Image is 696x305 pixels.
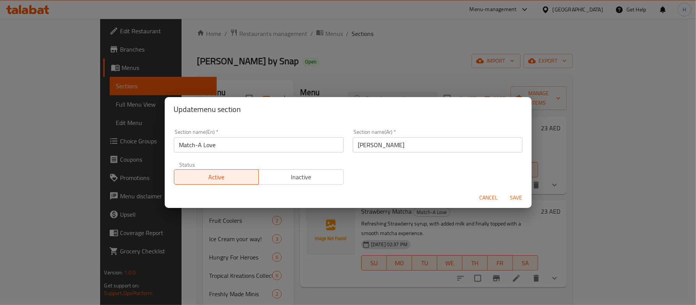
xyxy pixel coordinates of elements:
[262,172,341,183] span: Inactive
[174,169,259,185] button: Active
[177,172,256,183] span: Active
[480,193,498,203] span: Cancel
[353,137,522,152] input: Please enter section name(ar)
[477,191,501,205] button: Cancel
[258,169,344,185] button: Inactive
[174,103,522,115] h2: Update menu section
[507,193,526,203] span: Save
[174,137,344,152] input: Please enter section name(en)
[504,191,529,205] button: Save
